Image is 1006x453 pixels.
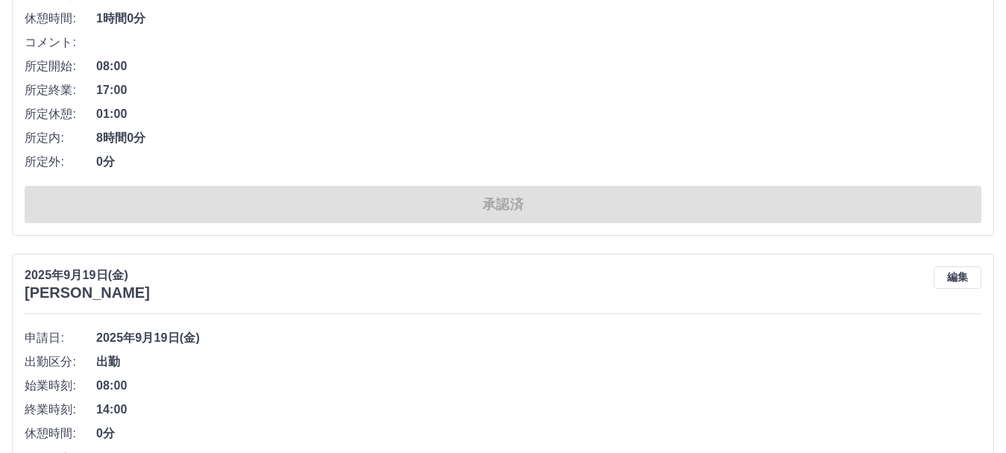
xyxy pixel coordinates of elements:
span: 出勤区分: [25,353,96,371]
button: 編集 [934,266,981,289]
h3: [PERSON_NAME] [25,284,150,302]
span: 所定外: [25,153,96,171]
span: 所定内: [25,129,96,147]
span: 0分 [96,425,981,443]
span: 終業時刻: [25,401,96,419]
span: 14:00 [96,401,981,419]
span: 8時間0分 [96,129,981,147]
span: 2025年9月19日(金) [96,329,981,347]
span: 申請日: [25,329,96,347]
span: 所定休憩: [25,105,96,123]
span: 0分 [96,153,981,171]
span: 出勤 [96,353,981,371]
span: 01:00 [96,105,981,123]
span: 休憩時間: [25,10,96,28]
span: 08:00 [96,57,981,75]
span: 所定終業: [25,81,96,99]
span: 1時間0分 [96,10,981,28]
span: 08:00 [96,377,981,395]
span: 所定開始: [25,57,96,75]
span: 始業時刻: [25,377,96,395]
span: コメント: [25,34,96,51]
span: 17:00 [96,81,981,99]
span: 休憩時間: [25,425,96,443]
p: 2025年9月19日(金) [25,266,150,284]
